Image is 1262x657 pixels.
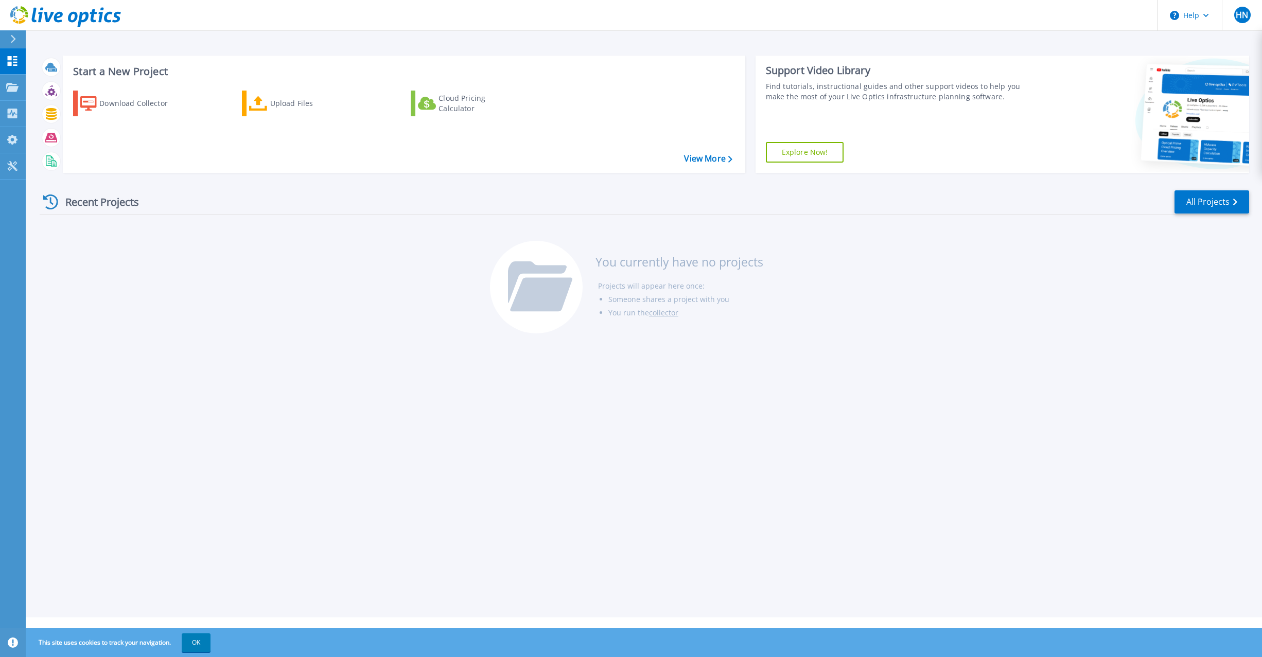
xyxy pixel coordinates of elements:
span: This site uses cookies to track your navigation. [28,633,211,652]
a: View More [684,154,732,164]
span: HN [1236,11,1248,19]
li: Projects will appear here once: [598,279,763,293]
a: Upload Files [242,91,357,116]
a: Explore Now! [766,142,844,163]
div: Upload Files [270,93,353,114]
a: collector [649,308,678,317]
li: Someone shares a project with you [608,293,763,306]
a: All Projects [1175,190,1249,214]
h3: You currently have no projects [595,256,763,268]
div: Support Video Library [766,64,1021,77]
div: Download Collector [99,93,182,114]
button: OK [182,633,211,652]
div: Cloud Pricing Calculator [439,93,521,114]
li: You run the [608,306,763,319]
div: Find tutorials, instructional guides and other support videos to help you make the most of your L... [766,81,1021,102]
a: Cloud Pricing Calculator [411,91,525,116]
h3: Start a New Project [73,66,732,77]
div: Recent Projects [40,189,153,215]
a: Download Collector [73,91,188,116]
